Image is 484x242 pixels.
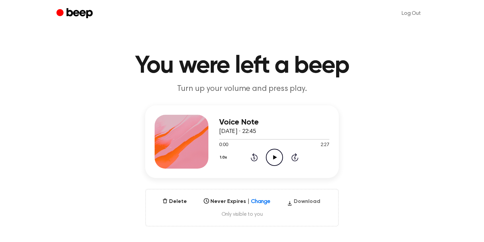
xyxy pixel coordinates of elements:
span: 0:00 [219,142,228,149]
h1: You were left a beep [70,54,414,78]
p: Turn up your volume and press play. [113,83,371,95]
span: 2:27 [321,142,329,149]
button: 1.0x [219,152,230,163]
span: Only visible to you [154,211,330,218]
a: Log Out [395,5,428,22]
button: Delete [160,198,190,206]
a: Beep [56,7,94,20]
span: [DATE] · 22:45 [219,129,256,135]
h3: Voice Note [219,118,329,127]
button: Download [284,198,323,208]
